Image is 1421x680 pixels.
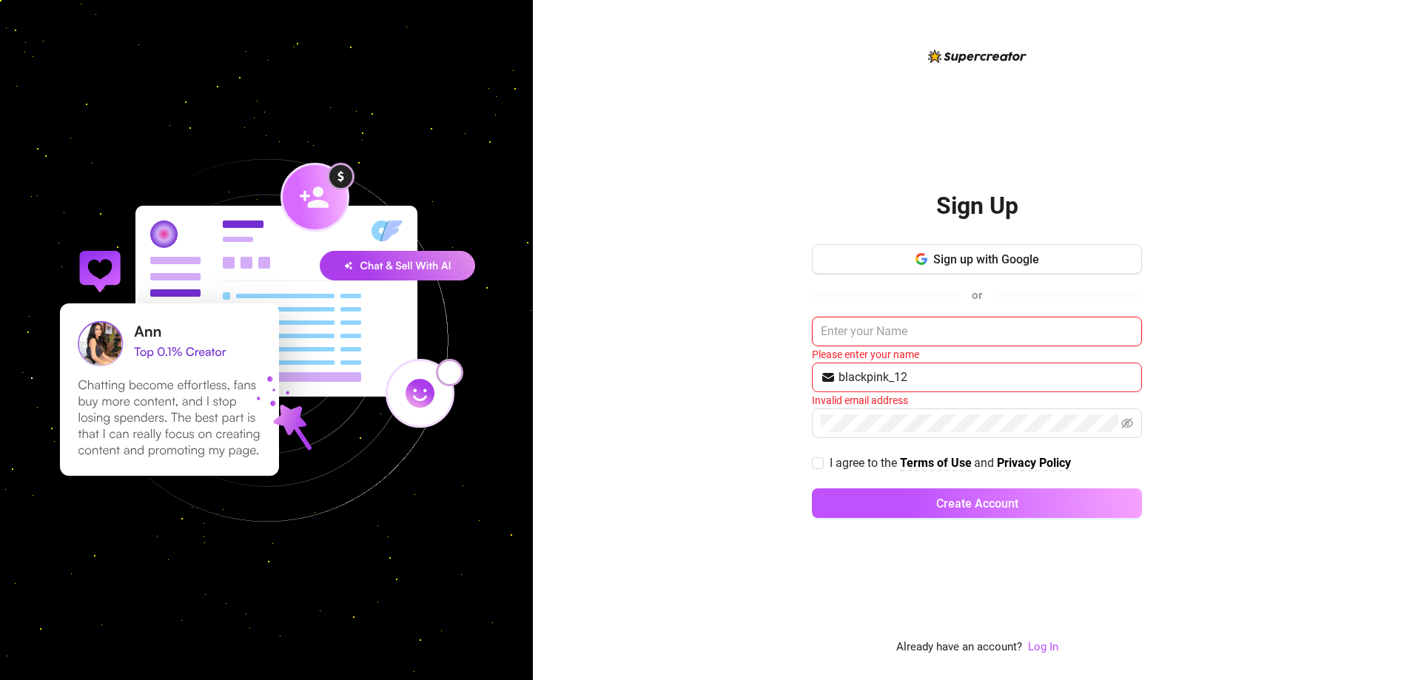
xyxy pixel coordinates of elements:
[830,456,900,470] span: I agree to the
[812,392,1142,408] div: Invalid email address
[936,496,1018,511] span: Create Account
[10,84,523,596] img: signup-background-D0MIrEPF.svg
[896,639,1022,656] span: Already have an account?
[972,289,982,302] span: or
[812,346,1142,363] div: Please enter your name
[812,317,1142,346] input: Enter your Name
[1028,639,1058,656] a: Log In
[900,456,972,470] strong: Terms of Use
[1121,417,1133,429] span: eye-invisible
[997,456,1071,471] a: Privacy Policy
[974,456,997,470] span: and
[812,244,1142,274] button: Sign up with Google
[900,456,972,471] a: Terms of Use
[928,50,1027,63] img: logo-BBDzfeDw.svg
[839,368,1133,386] input: Your email
[936,191,1018,221] h2: Sign Up
[1028,640,1058,653] a: Log In
[933,252,1039,266] span: Sign up with Google
[997,456,1071,470] strong: Privacy Policy
[812,488,1142,518] button: Create Account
